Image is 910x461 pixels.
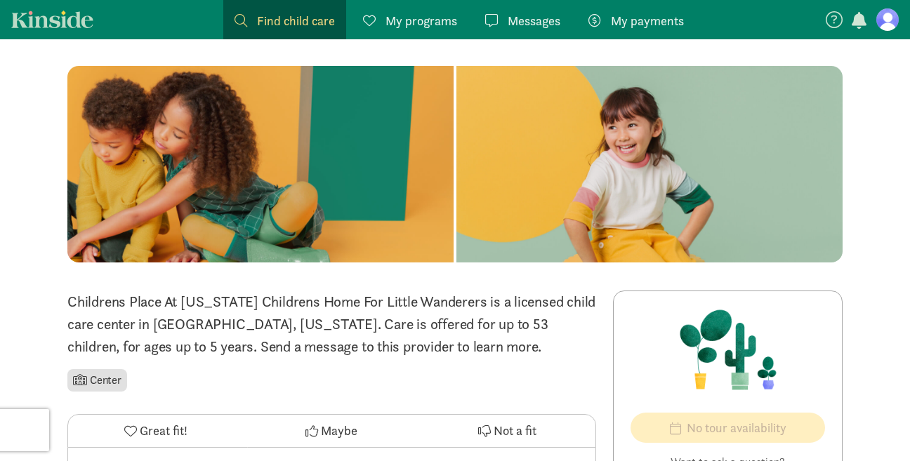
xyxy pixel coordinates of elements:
span: Not a fit [494,421,536,440]
li: Center [67,369,127,392]
div: Childrens Place At [US_STATE] Childrens Home For Little Wanderers is a licensed child care center... [67,290,596,358]
span: Maybe [321,421,357,440]
span: No tour availability [687,418,786,437]
button: Not a fit [420,415,595,447]
span: My payments [611,11,684,30]
span: My programs [385,11,457,30]
span: Great fit! [140,421,187,440]
a: Kinside [11,11,93,28]
button: Maybe [244,415,419,447]
span: Find child care [257,11,335,30]
span: Messages [508,11,560,30]
button: No tour availability [631,413,825,443]
button: Great fit! [68,415,244,447]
